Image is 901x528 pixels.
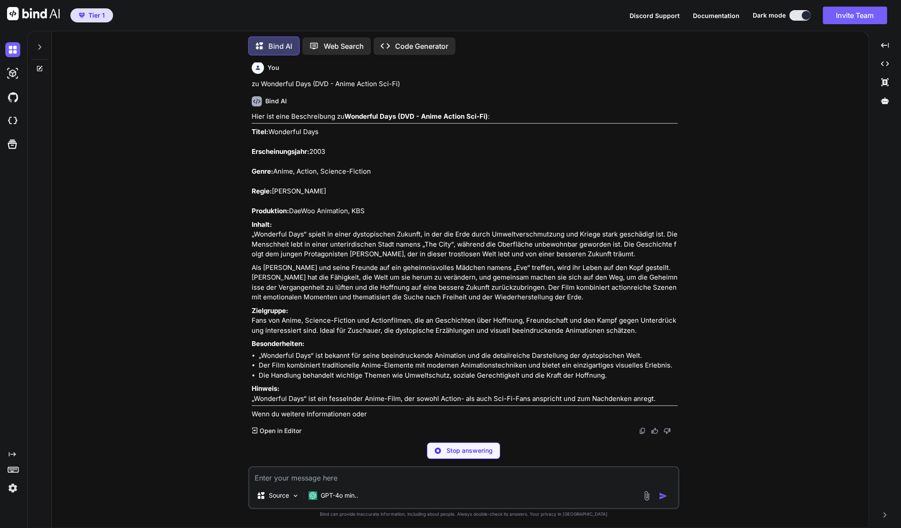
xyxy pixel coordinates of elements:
[5,66,20,81] img: darkAi-studio
[252,384,678,404] p: „Wonderful Days“ ist ein fesselnder Anime-Film, der sowohl Action- als auch Sci-Fi-Fans anspricht...
[630,11,680,20] button: Discord Support
[639,427,646,434] img: copy
[5,481,20,495] img: settings
[252,409,678,419] p: Wenn du weitere Informationen oder
[248,511,679,517] p: Bind can provide inaccurate information, including about people. Always double-check its answers....
[324,41,364,51] p: Web Search
[252,147,309,156] strong: Erscheinungsjahr:
[308,491,317,500] img: GPT-4o mini
[321,491,358,500] p: GPT-4o min..
[630,12,680,19] span: Discord Support
[252,112,678,122] p: Hier ist eine Beschreibung zu :
[5,90,20,105] img: githubDark
[252,339,304,348] strong: Besonderheiten:
[651,427,658,434] img: like
[252,127,268,136] strong: Titel:
[79,13,85,18] img: premium
[70,8,113,22] button: premiumTier 1
[663,427,670,434] img: dislike
[641,491,652,501] img: attachment
[252,384,279,393] strong: Hinweis:
[259,351,678,361] li: „Wonderful Days“ ist bekannt für seine beeindruckende Animation und die detailreiche Darstellung ...
[252,306,288,315] strong: Zielgruppe:
[252,187,272,195] strong: Regie:
[823,7,887,24] button: Invite Team
[259,371,678,381] li: Die Handlung behandelt wichtige Themen wie Umweltschutz, soziale Gerechtigkeit und die Kraft der ...
[753,11,786,20] span: Dark mode
[292,492,299,499] img: Pick Models
[265,97,287,106] h6: Bind AI
[659,492,667,500] img: icon
[259,360,678,371] li: Der Film kombiniert traditionelle Anime-Elemente mit modernen Animationstechniken und bietet ein ...
[88,11,105,20] span: Tier 1
[5,113,20,128] img: cloudideIcon
[259,426,301,435] p: Open in Editor
[5,42,20,57] img: darkChat
[693,12,740,19] span: Documentation
[252,220,678,259] p: „Wonderful Days“ spielt in einer dystopischen Zukunft, in der die Erde durch Umweltverschmutzung ...
[395,41,448,51] p: Code Generator
[252,167,273,175] strong: Genre:
[252,263,678,302] p: Als [PERSON_NAME] und seine Freunde auf ein geheimnisvolles Mädchen namens „Eve“ treffen, wird ih...
[7,7,60,20] img: Bind AI
[252,127,678,216] p: Wonderful Days 2003 Anime, Action, Science-Fiction [PERSON_NAME] DaeWoo Animation, KBS
[252,79,678,89] p: zu Wonderful Days (DVD - Anime Action Sci-Fi)
[252,207,289,215] strong: Produktion:
[267,63,279,72] h6: You
[252,306,678,336] p: Fans von Anime, Science-Fiction und Actionfilmen, die an Geschichten über Hoffnung, Freundschaft ...
[344,112,488,120] strong: Wonderful Days (DVD - Anime Action Sci-Fi)
[269,491,289,500] p: Source
[446,446,492,455] p: Stop answering
[693,11,740,20] button: Documentation
[252,220,272,229] strong: Inhalt:
[268,41,292,51] p: Bind AI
